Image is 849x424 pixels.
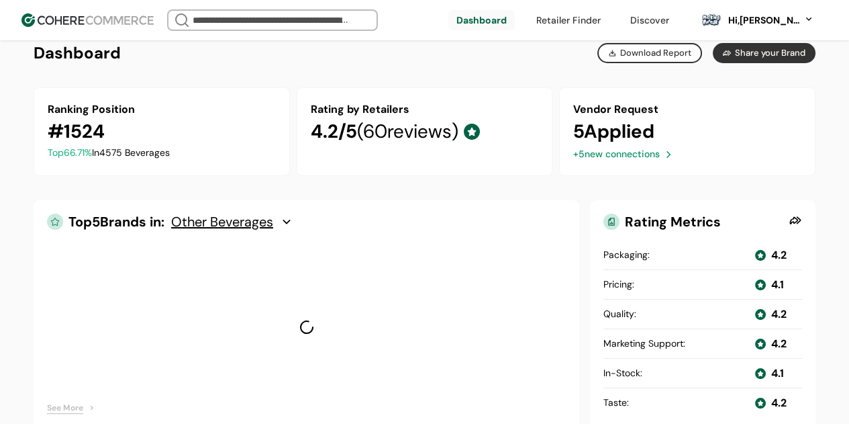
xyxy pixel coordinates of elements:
div: # 1524 [48,118,105,146]
div: 4.1 [771,277,784,293]
div: Packaging : [603,248,650,262]
span: ( 60 reviews) [357,119,458,144]
div: Hi, [PERSON_NAME] [727,13,801,28]
h2: Dashboard [34,43,121,63]
button: Hi,[PERSON_NAME] [727,13,814,28]
div: Rating Metrics [603,214,783,230]
div: Ranking Position [48,101,276,118]
button: Share your Brand [713,43,815,63]
div: 4.1 [771,366,784,382]
div: 5 Applied [573,118,654,146]
div: Pricing : [603,278,634,292]
div: Vendor Request [573,101,801,118]
span: Other Beverages [171,214,273,230]
a: +5new connections [573,147,675,161]
div: 4.2 [771,247,787,263]
div: Taste : [603,396,629,410]
div: Quality : [603,307,636,321]
div: Marketing Support : [603,337,685,351]
div: + 5 new connections [573,147,660,161]
div: In-Stock : [603,366,642,380]
div: 4.2 [771,306,787,323]
span: 4.2 /5 [311,119,357,144]
span: Top 5 Brands in: [68,214,164,230]
img: Cohere Logo [21,13,154,27]
img: melting_forest_logo_227081_.png [701,10,721,30]
button: Download Report [597,43,702,63]
div: Rating by Retailers [311,101,539,118]
span: In 4575 Beverages [92,146,170,159]
div: 4.2 [771,395,787,411]
span: Top 66.71 % [48,146,92,159]
div: 4.2 [771,336,787,352]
